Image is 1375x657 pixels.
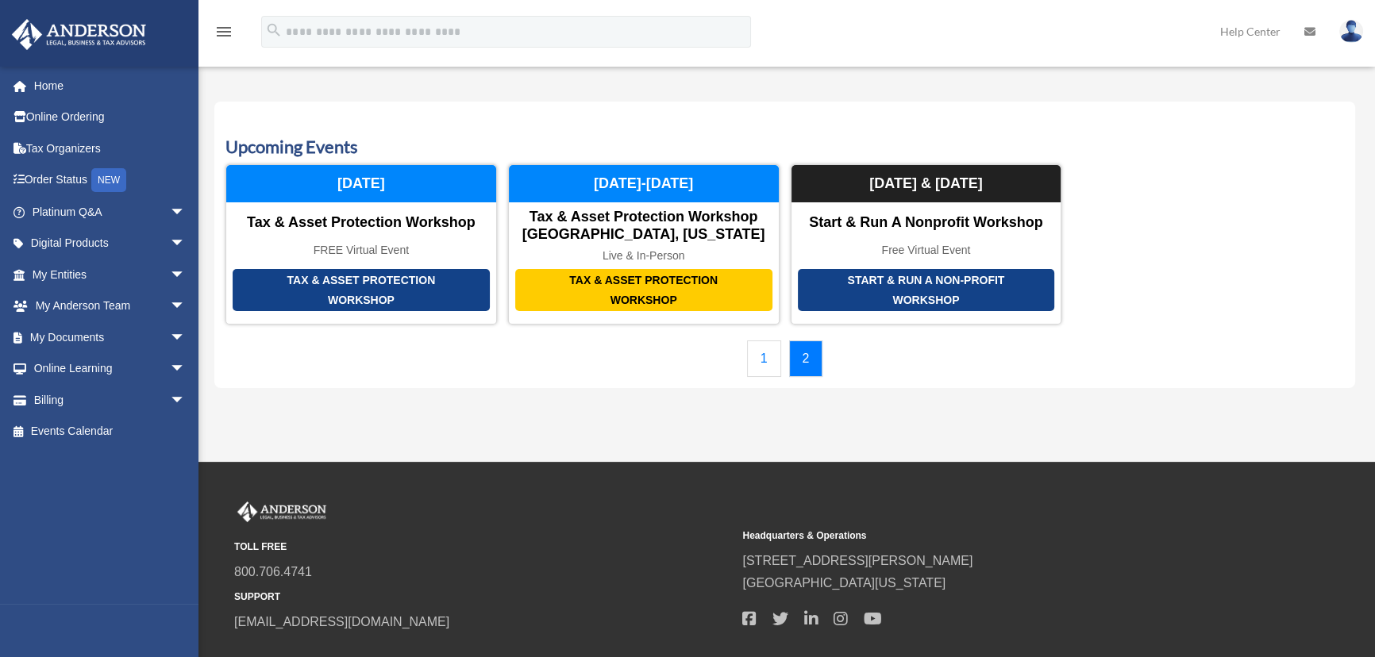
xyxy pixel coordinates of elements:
[11,70,210,102] a: Home
[234,539,731,555] small: TOLL FREE
[7,19,151,50] img: Anderson Advisors Platinum Portal
[11,259,210,290] a: My Entitiesarrow_drop_down
[170,196,202,229] span: arrow_drop_down
[791,244,1061,257] div: Free Virtual Event
[225,164,497,325] a: Tax & Asset Protection Workshop Tax & Asset Protection Workshop FREE Virtual Event [DATE]
[742,554,973,567] a: [STREET_ADDRESS][PERSON_NAME]
[11,384,210,416] a: Billingarrow_drop_down
[11,321,210,353] a: My Documentsarrow_drop_down
[226,214,496,232] div: Tax & Asset Protection Workshop
[11,228,210,259] a: Digital Productsarrow_drop_down
[509,249,779,263] div: Live & In-Person
[170,353,202,386] span: arrow_drop_down
[11,196,210,228] a: Platinum Q&Aarrow_drop_down
[11,102,210,133] a: Online Ordering
[747,340,781,377] a: 1
[789,340,823,377] a: 2
[515,269,772,311] div: Tax & Asset Protection Workshop
[742,576,946,590] a: [GEOGRAPHIC_DATA][US_STATE]
[11,353,210,385] a: Online Learningarrow_drop_down
[214,22,233,41] i: menu
[509,209,779,243] div: Tax & Asset Protection Workshop [GEOGRAPHIC_DATA], [US_STATE]
[170,321,202,354] span: arrow_drop_down
[233,269,490,311] div: Tax & Asset Protection Workshop
[791,214,1061,232] div: Start & Run a Nonprofit Workshop
[170,228,202,260] span: arrow_drop_down
[234,589,731,605] small: SUPPORT
[791,165,1061,203] div: [DATE] & [DATE]
[170,384,202,417] span: arrow_drop_down
[791,164,1062,325] a: Start & Run a Non-Profit Workshop Start & Run a Nonprofit Workshop Free Virtual Event [DATE] & [D...
[225,135,1344,159] h3: Upcoming Events
[170,259,202,291] span: arrow_drop_down
[11,133,210,164] a: Tax Organizers
[265,21,283,39] i: search
[11,164,210,197] a: Order StatusNEW
[214,28,233,41] a: menu
[509,165,779,203] div: [DATE]-[DATE]
[234,565,312,578] a: 800.706.4741
[1339,20,1363,43] img: User Pic
[11,290,210,322] a: My Anderson Teamarrow_drop_down
[11,416,202,448] a: Events Calendar
[91,168,126,192] div: NEW
[742,528,1239,544] small: Headquarters & Operations
[226,244,496,257] div: FREE Virtual Event
[234,615,449,628] a: [EMAIL_ADDRESS][DOMAIN_NAME]
[234,501,329,522] img: Anderson Advisors Platinum Portal
[170,290,202,323] span: arrow_drop_down
[798,269,1055,311] div: Start & Run a Non-Profit Workshop
[508,164,780,325] a: Tax & Asset Protection Workshop Tax & Asset Protection Workshop [GEOGRAPHIC_DATA], [US_STATE] Liv...
[226,165,496,203] div: [DATE]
